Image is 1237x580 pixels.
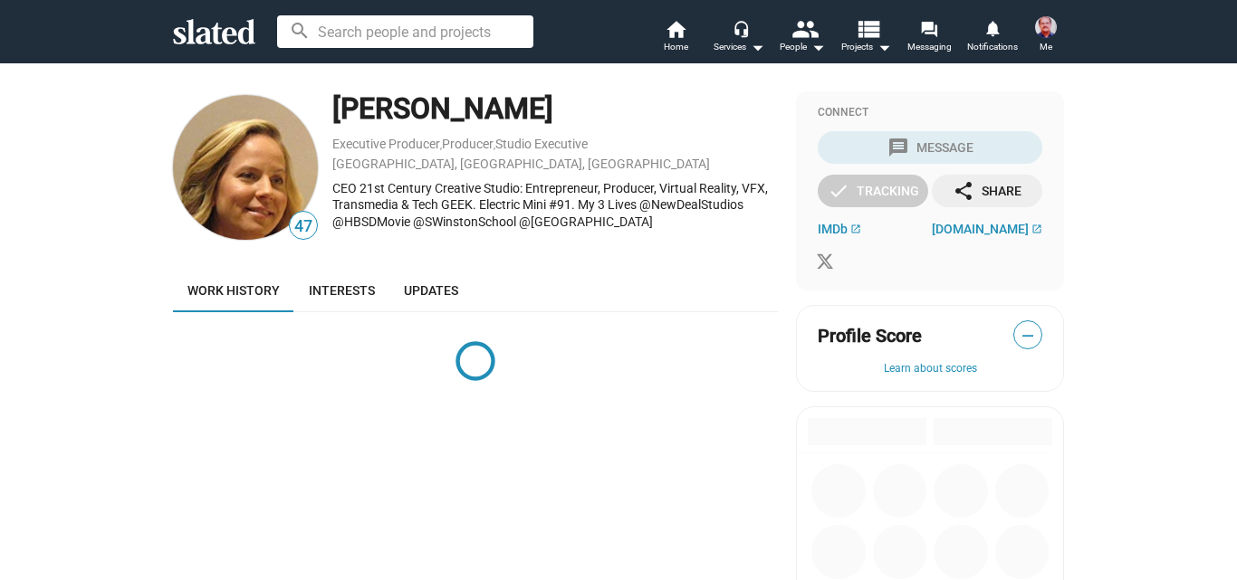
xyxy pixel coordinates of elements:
a: [GEOGRAPHIC_DATA], [GEOGRAPHIC_DATA], [GEOGRAPHIC_DATA] [332,157,710,171]
span: Updates [404,283,458,298]
span: IMDb [818,222,848,236]
mat-icon: headset_mic [733,20,749,36]
span: Notifications [967,36,1018,58]
div: Share [953,175,1021,207]
mat-icon: share [953,180,974,202]
span: Projects [841,36,891,58]
span: Me [1040,36,1052,58]
button: Share [932,175,1042,207]
div: Services [714,36,764,58]
span: Work history [187,283,280,298]
mat-icon: arrow_drop_down [873,36,895,58]
mat-icon: open_in_new [1031,223,1042,234]
img: Abraham varghese [1035,16,1057,38]
mat-icon: notifications [983,19,1001,36]
button: People [771,18,834,58]
div: Tracking [828,175,919,207]
button: Services [707,18,771,58]
a: Home [644,18,707,58]
span: Home [664,36,688,58]
mat-icon: arrow_drop_down [746,36,768,58]
span: Profile Score [818,324,922,348]
a: Interests [294,269,389,312]
a: Updates [389,269,473,312]
button: Projects [834,18,897,58]
mat-icon: message [887,137,909,158]
span: Interests [309,283,375,298]
span: Messaging [907,36,952,58]
mat-icon: forum [920,20,937,37]
span: [DOMAIN_NAME] [932,222,1029,236]
span: 47 [290,214,317,239]
div: Message [887,131,973,164]
a: Studio Executive [495,137,588,151]
span: , [494,140,495,150]
mat-icon: open_in_new [850,223,861,234]
a: Executive Producer [332,137,440,151]
div: Connect [818,106,1042,120]
button: Learn about scores [818,362,1042,376]
a: [DOMAIN_NAME] [932,222,1042,236]
mat-icon: arrow_drop_down [807,36,829,58]
input: Search people and projects [277,15,533,48]
button: Tracking [818,175,928,207]
img: Shannon Gans [173,95,318,240]
mat-icon: view_list [855,15,881,42]
button: Message [818,131,1042,164]
div: CEO 21st Century Creative Studio: Entrepreneur, Producer, Virtual Reality, VFX, Transmedia & Tech... [332,180,778,231]
div: [PERSON_NAME] [332,90,778,128]
a: IMDb [818,222,861,236]
div: People [780,36,825,58]
a: Notifications [961,18,1024,58]
mat-icon: people [791,15,818,42]
a: Work history [173,269,294,312]
a: Messaging [897,18,961,58]
span: — [1014,324,1041,347]
a: Producer [442,137,494,151]
span: , [440,140,442,150]
mat-icon: home [665,18,686,40]
mat-icon: check [828,180,849,202]
button: Abraham vargheseMe [1024,13,1068,60]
